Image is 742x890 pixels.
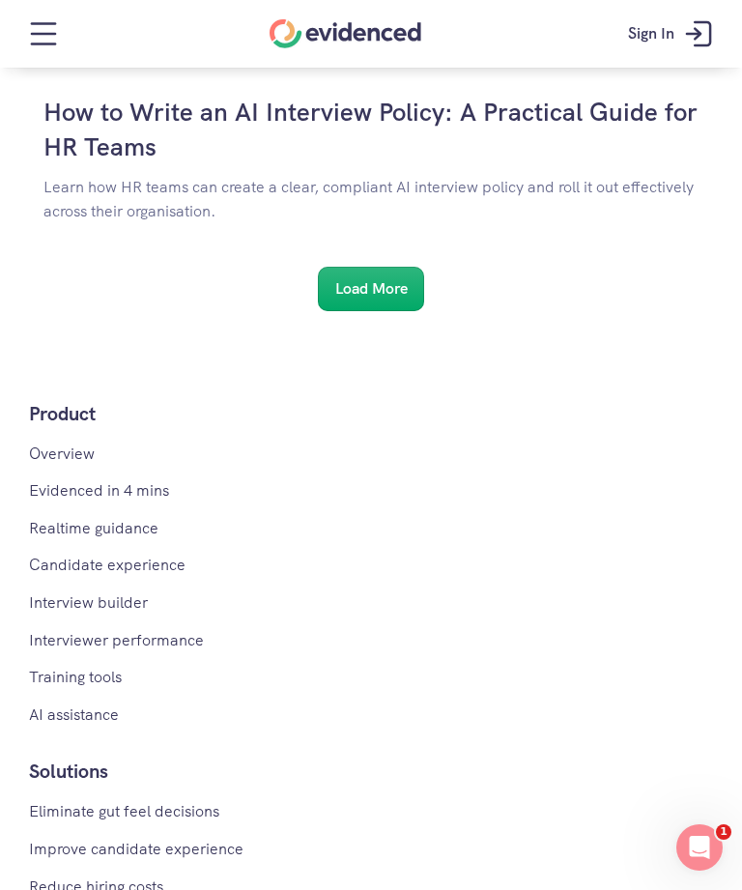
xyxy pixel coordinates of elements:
[29,667,122,687] a: Training tools
[29,704,119,725] a: AI assistance
[29,480,169,501] a: Evidenced in 4 mins
[716,824,731,840] span: 1
[43,95,699,165] h4: How to Write an AI Interview Policy: A Practical Guide for HR Teams
[29,398,713,429] p: Product
[29,756,713,787] p: Solutions
[29,555,185,575] a: Candidate experience
[29,518,158,538] a: Realtime guidance
[43,174,699,223] p: Learn how HR teams can create a clear, compliant AI interview policy and roll it out effectively ...
[270,19,421,48] a: Home
[628,21,674,46] p: Sign In
[335,276,408,301] h6: Load More
[29,839,243,859] a: Improve candidate experience
[29,630,204,650] a: Interviewer performance
[29,592,148,613] a: Interview builder
[676,824,723,871] iframe: Intercom live chat
[29,801,219,821] a: Eliminate gut feel decisions
[29,444,95,464] a: Overview
[614,5,732,63] a: Sign In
